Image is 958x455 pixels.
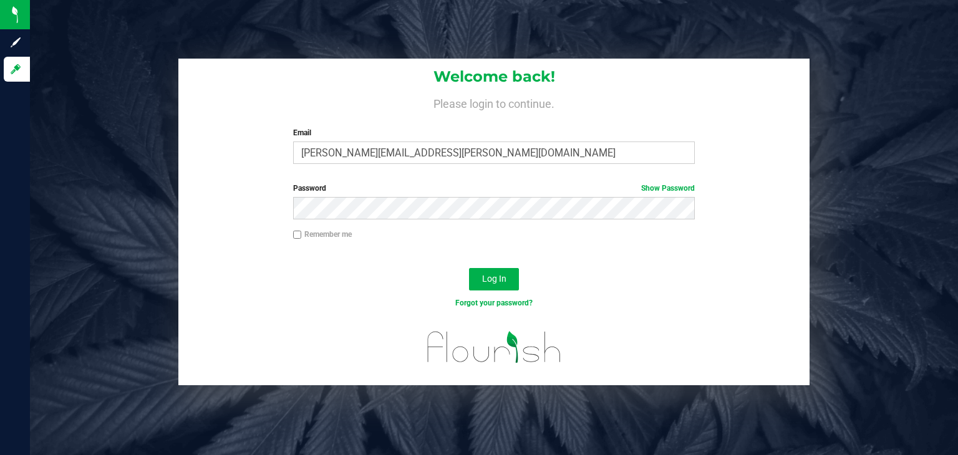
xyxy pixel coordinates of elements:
input: Remember me [293,231,302,239]
a: Forgot your password? [455,299,533,307]
inline-svg: Sign up [9,36,22,49]
h4: Please login to continue. [178,95,810,110]
img: flourish_logo.svg [415,322,573,372]
h1: Welcome back! [178,69,810,85]
inline-svg: Log in [9,63,22,75]
span: Password [293,184,326,193]
label: Remember me [293,229,352,240]
a: Show Password [641,184,695,193]
span: Log In [482,274,506,284]
label: Email [293,127,695,138]
button: Log In [469,268,519,290]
